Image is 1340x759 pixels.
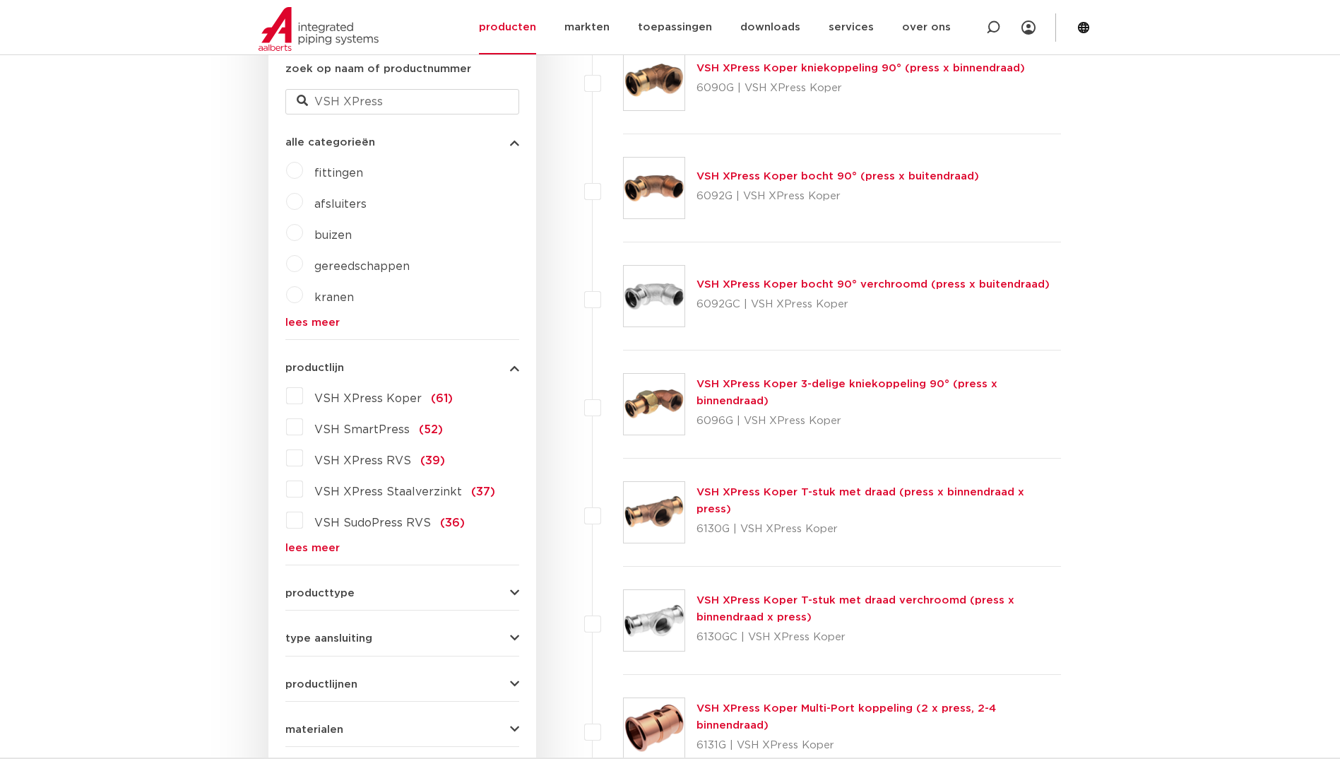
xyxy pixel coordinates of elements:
[624,482,684,543] img: Thumbnail for VSH XPress Koper T-stuk met draad (press x binnendraad x press)
[696,171,979,182] a: VSH XPress Koper bocht 90° (press x buitendraad)
[285,137,519,148] button: alle categorieën
[314,486,462,498] span: VSH XPress Staalverzinkt
[696,379,997,406] a: VSH XPress Koper 3-delige kniekoppeling 90° (press x binnendraad)
[696,293,1050,316] p: 6092GC | VSH XPress Koper
[285,61,471,78] label: zoek op naam of productnummer
[285,317,519,328] a: lees meer
[285,633,372,644] span: type aansluiting
[440,517,465,529] span: (36)
[419,424,443,435] span: (52)
[624,374,684,435] img: Thumbnail for VSH XPress Koper 3-delige kniekoppeling 90° (press x binnendraad)
[285,633,519,644] button: type aansluiting
[696,595,1014,623] a: VSH XPress Koper T-stuk met draad verchroomd (press x binnendraad x press)
[696,703,996,731] a: VSH XPress Koper Multi-Port koppeling (2 x press, 2-4 binnendraad)
[624,158,684,218] img: Thumbnail for VSH XPress Koper bocht 90° (press x buitendraad)
[696,518,1062,541] p: 6130G | VSH XPress Koper
[314,424,410,435] span: VSH SmartPress
[624,266,684,326] img: Thumbnail for VSH XPress Koper bocht 90° verchroomd (press x buitendraad)
[314,261,410,272] a: gereedschappen
[624,590,684,651] img: Thumbnail for VSH XPress Koper T-stuk met draad verchroomd (press x binnendraad x press)
[420,455,445,466] span: (39)
[471,486,495,498] span: (37)
[285,588,355,599] span: producttype
[696,77,1025,100] p: 6090G | VSH XPress Koper
[314,199,367,210] a: afsluiters
[285,137,375,148] span: alle categorieën
[314,230,352,241] a: buizen
[285,679,357,690] span: productlijnen
[696,185,979,208] p: 6092G | VSH XPress Koper
[431,393,453,404] span: (61)
[696,487,1024,514] a: VSH XPress Koper T-stuk met draad (press x binnendraad x press)
[314,393,422,404] span: VSH XPress Koper
[285,363,519,373] button: productlijn
[285,588,519,599] button: producttype
[624,698,684,759] img: Thumbnail for VSH XPress Koper Multi-Port koppeling (2 x press, 2-4 binnendraad)
[285,724,343,735] span: materialen
[696,734,1062,757] p: 6131G | VSH XPress Koper
[314,292,354,303] a: kranen
[285,724,519,735] button: materialen
[314,517,431,529] span: VSH SudoPress RVS
[696,626,1062,649] p: 6130GC | VSH XPress Koper
[314,455,411,466] span: VSH XPress RVS
[285,89,519,114] input: zoeken
[696,279,1050,290] a: VSH XPress Koper bocht 90° verchroomd (press x buitendraad)
[314,167,363,179] a: fittingen
[285,679,519,690] button: productlijnen
[624,49,684,110] img: Thumbnail for VSH XPress Koper kniekoppeling 90° (press x binnendraad)
[285,363,344,373] span: productlijn
[696,410,1062,433] p: 6096G | VSH XPress Koper
[696,63,1025,73] a: VSH XPress Koper kniekoppeling 90° (press x binnendraad)
[285,543,519,553] a: lees meer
